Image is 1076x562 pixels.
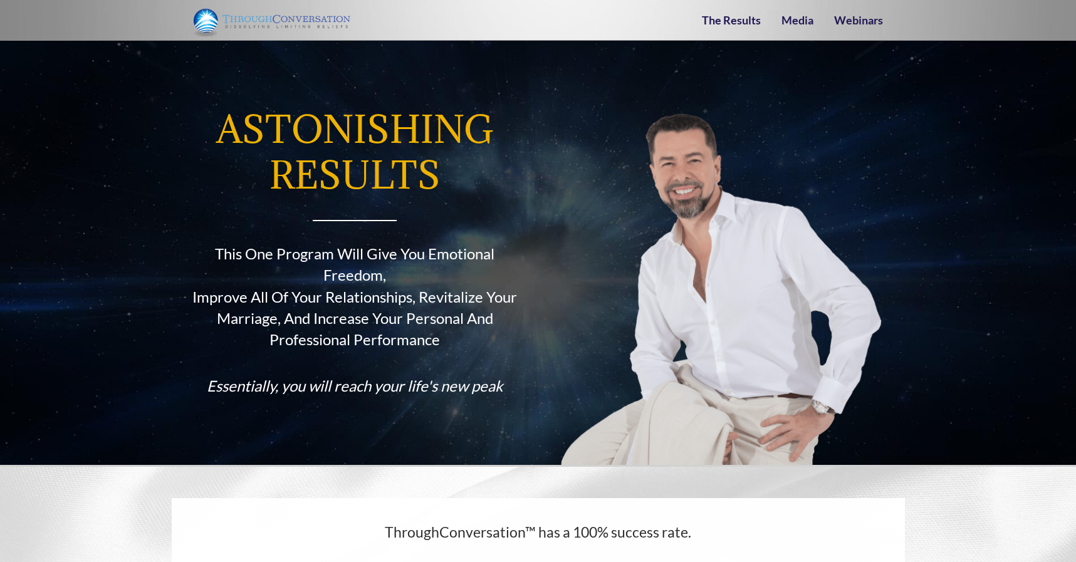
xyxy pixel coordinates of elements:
[187,107,523,198] div: Astonishing Results
[702,13,761,27] a: The Results
[187,286,523,351] div: Improve All Of Your Relationships, Revitalize Your Marriage, And Increase Your Personal And Profe...
[187,243,523,350] div: This One Program Will Give You Emotional Freedom,
[207,377,503,395] i: Essentially, you will reach your life's new peak
[781,13,813,27] a: Media
[834,13,883,27] a: Webinars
